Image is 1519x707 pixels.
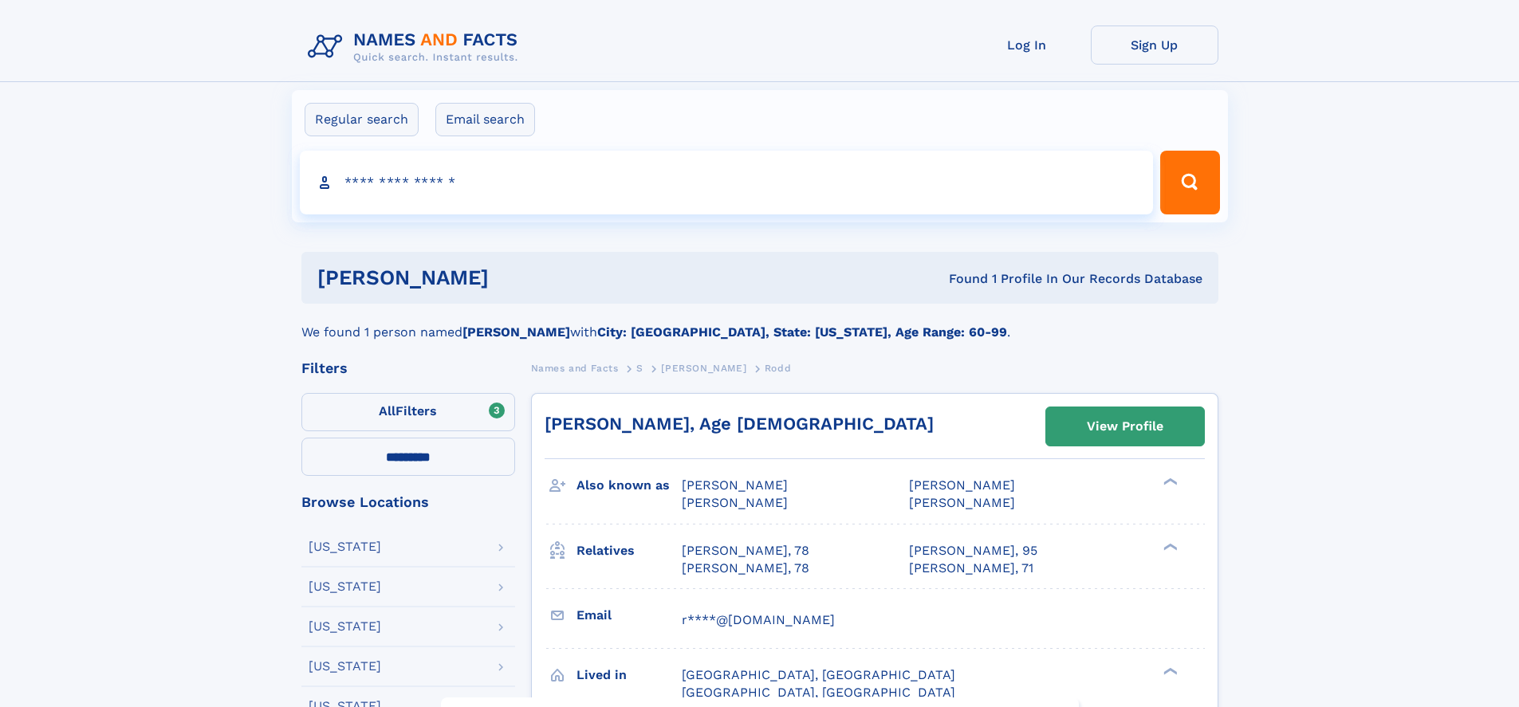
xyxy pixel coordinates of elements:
[577,537,682,564] h3: Relatives
[309,580,381,593] div: [US_STATE]
[682,495,788,510] span: [PERSON_NAME]
[682,560,809,577] a: [PERSON_NAME], 78
[636,358,643,378] a: S
[1087,408,1163,445] div: View Profile
[909,495,1015,510] span: [PERSON_NAME]
[577,602,682,629] h3: Email
[301,495,515,509] div: Browse Locations
[661,363,746,374] span: [PERSON_NAME]
[682,542,809,560] a: [PERSON_NAME], 78
[301,393,515,431] label: Filters
[718,270,1202,288] div: Found 1 Profile In Our Records Database
[309,620,381,633] div: [US_STATE]
[909,560,1033,577] a: [PERSON_NAME], 71
[462,324,570,340] b: [PERSON_NAME]
[545,414,934,434] a: [PERSON_NAME], Age [DEMOGRAPHIC_DATA]
[577,472,682,499] h3: Also known as
[301,361,515,375] div: Filters
[1046,407,1204,446] a: View Profile
[301,26,531,69] img: Logo Names and Facts
[577,662,682,689] h3: Lived in
[636,363,643,374] span: S
[1159,477,1179,487] div: ❯
[909,477,1015,493] span: [PERSON_NAME]
[379,403,395,418] span: All
[317,268,719,288] h1: [PERSON_NAME]
[1159,541,1179,552] div: ❯
[309,540,381,553] div: [US_STATE]
[305,103,419,136] label: Regular search
[765,363,791,374] span: Rodd
[435,103,535,136] label: Email search
[301,304,1218,342] div: We found 1 person named with .
[1159,666,1179,676] div: ❯
[531,358,619,378] a: Names and Facts
[309,660,381,673] div: [US_STATE]
[300,151,1154,214] input: search input
[963,26,1091,65] a: Log In
[682,667,955,682] span: [GEOGRAPHIC_DATA], [GEOGRAPHIC_DATA]
[1160,151,1219,214] button: Search Button
[909,542,1037,560] a: [PERSON_NAME], 95
[682,477,788,493] span: [PERSON_NAME]
[597,324,1007,340] b: City: [GEOGRAPHIC_DATA], State: [US_STATE], Age Range: 60-99
[682,685,955,700] span: [GEOGRAPHIC_DATA], [GEOGRAPHIC_DATA]
[1091,26,1218,65] a: Sign Up
[661,358,746,378] a: [PERSON_NAME]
